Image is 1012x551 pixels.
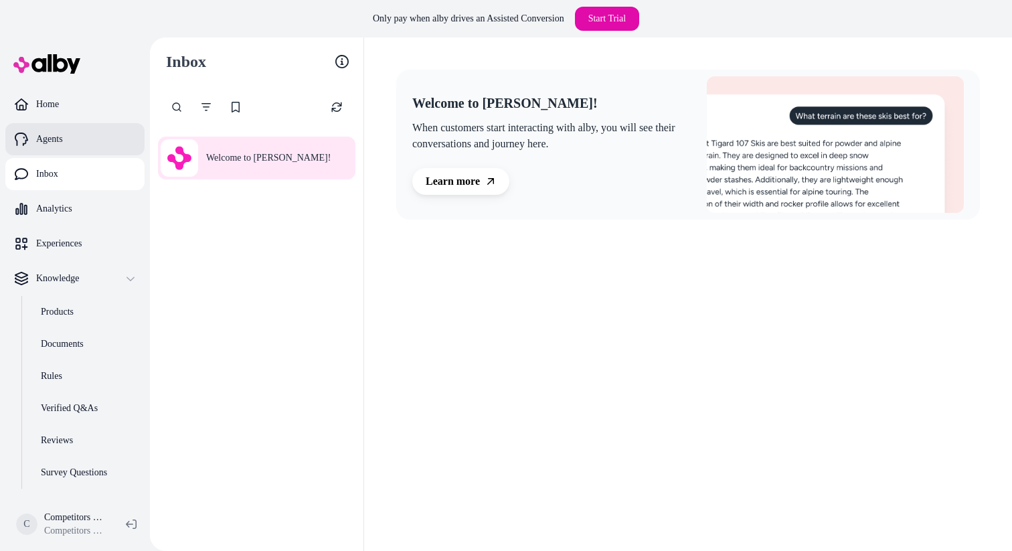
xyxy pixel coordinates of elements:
h2: Welcome to [PERSON_NAME]! [412,95,691,112]
p: Verified Q&As [41,402,98,415]
p: Survey Questions [41,466,107,479]
p: Rules [41,370,62,383]
p: Experiences [36,237,82,250]
a: Home [5,88,145,121]
span: Competitors Outlet [44,524,104,538]
p: Home [36,98,59,111]
a: Analytics [5,193,145,225]
img: alby Logo [13,54,80,74]
p: Welcome to [PERSON_NAME]! [206,150,331,166]
a: Survey Questions [27,457,145,489]
p: Knowledge [36,272,80,285]
span: C [16,514,37,535]
a: Verified Q&As [27,392,145,424]
p: Agents [36,133,63,146]
a: Agents [5,123,145,155]
p: When customers start interacting with alby, you will see their conversations and journey here. [412,120,691,152]
img: Alby [167,146,191,171]
a: Rules [27,360,145,392]
a: Start Trial [575,7,639,31]
p: Reviews [41,434,73,447]
button: Filter [193,94,220,121]
a: Inbox [5,158,145,190]
p: Competitors Outlet Shopify [44,511,104,524]
a: Experiences [5,228,145,260]
p: Inbox [36,167,58,181]
a: Learn more [412,168,509,195]
a: Products [27,296,145,328]
button: Knowledge [5,262,145,295]
h2: Inbox [166,52,206,72]
button: CCompetitors Outlet ShopifyCompetitors Outlet [8,503,115,546]
p: Only pay when alby drives an Assisted Conversion [373,12,564,25]
img: Welcome to alby! [707,76,964,213]
button: Refresh [323,94,350,121]
p: Analytics [36,202,72,216]
p: Products [41,305,74,319]
p: Documents [41,337,84,351]
a: Reviews [27,424,145,457]
a: Documents [27,328,145,360]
